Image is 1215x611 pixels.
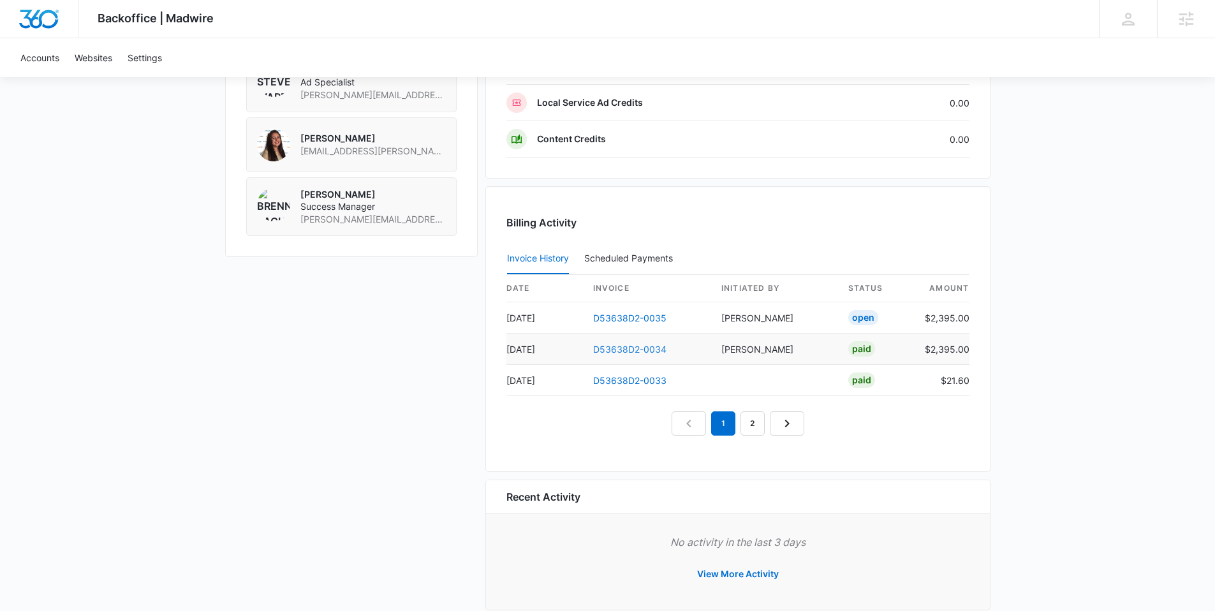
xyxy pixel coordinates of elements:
span: Ad Specialist [300,76,446,89]
div: Scheduled Payments [584,254,678,263]
th: date [506,275,583,302]
td: [DATE] [506,365,583,396]
span: Success Manager [300,200,446,213]
th: amount [915,275,969,302]
nav: Pagination [672,411,804,436]
td: 0.00 [834,121,969,158]
h3: Billing Activity [506,215,969,230]
span: Backoffice | Madwire [98,11,214,25]
p: No activity in the last 3 days [506,534,969,550]
a: Next Page [770,411,804,436]
a: Websites [67,38,120,77]
a: D53638D2-0033 [593,375,666,386]
p: Local Service Ad Credits [537,96,643,109]
div: Open [848,310,878,325]
button: View More Activity [684,559,792,589]
div: Paid [848,372,875,388]
span: [PERSON_NAME][EMAIL_ADDRESS][PERSON_NAME][DOMAIN_NAME] [300,89,446,101]
th: Initiated By [711,275,838,302]
img: Audriana Talamantes [257,128,290,161]
th: status [838,275,915,302]
td: $2,395.00 [915,334,969,365]
a: Settings [120,38,170,77]
img: Brennan Rachman [257,188,290,221]
p: [PERSON_NAME] [300,188,446,201]
p: [PERSON_NAME] [300,132,446,145]
h6: Recent Activity [506,489,580,504]
td: [DATE] [506,334,583,365]
a: Page 2 [740,411,765,436]
td: 0.00 [834,85,969,121]
p: Content Credits [537,133,606,145]
td: [PERSON_NAME] [711,334,838,365]
span: [EMAIL_ADDRESS][PERSON_NAME][DOMAIN_NAME] [300,145,446,158]
a: D53638D2-0035 [593,313,666,323]
th: invoice [583,275,711,302]
div: Paid [848,341,875,357]
a: D53638D2-0034 [593,344,666,355]
td: $2,395.00 [915,302,969,334]
span: [PERSON_NAME][EMAIL_ADDRESS][PERSON_NAME][DOMAIN_NAME] [300,213,446,226]
button: Invoice History [507,244,569,274]
em: 1 [711,411,735,436]
img: Steven Warren [257,64,290,97]
td: [PERSON_NAME] [711,302,838,334]
td: [DATE] [506,302,583,334]
a: Accounts [13,38,67,77]
td: $21.60 [915,365,969,396]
